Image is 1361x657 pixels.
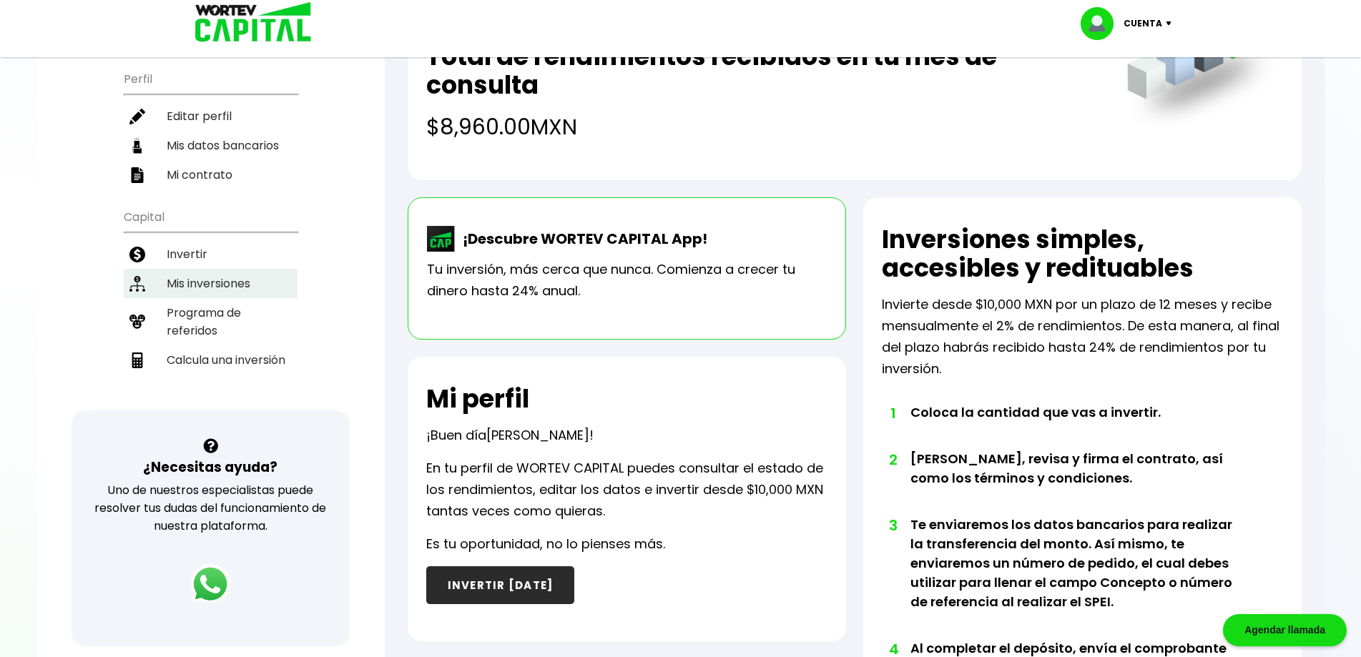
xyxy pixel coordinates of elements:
[426,566,575,604] button: INVERTIR [DATE]
[129,167,145,183] img: contrato-icon.f2db500c.svg
[910,402,1243,449] li: Coloca la cantidad que vas a invertir.
[1124,13,1162,34] p: Cuenta
[129,247,145,262] img: invertir-icon.b3b967d7.svg
[190,564,230,604] img: logos_whatsapp-icon.242b2217.svg
[426,42,1098,99] h2: Total de rendimientos recibidos en tu mes de consulta
[426,111,1098,143] h4: $8,960.00 MXN
[124,102,298,131] a: Editar perfil
[427,226,456,252] img: wortev-capital-app-icon
[1223,614,1347,646] div: Agendar llamada
[456,228,707,250] p: ¡Descubre WORTEV CAPITAL App!
[129,109,145,124] img: editar-icon.952d3147.svg
[910,515,1243,638] li: Te enviaremos los datos bancarios para realizar la transferencia del monto. Así mismo, te enviare...
[486,426,589,444] span: [PERSON_NAME]
[882,225,1283,282] h2: Inversiones simples, accesibles y redituables
[1162,21,1181,26] img: icon-down
[426,425,594,446] p: ¡Buen día !
[1081,7,1124,40] img: profile-image
[124,298,298,345] a: Programa de referidos
[889,515,896,536] span: 3
[124,63,298,189] ul: Perfil
[427,259,827,302] p: Tu inversión, más cerca que nunca. Comienza a crecer tu dinero hasta 24% anual.
[129,138,145,154] img: datos-icon.10cf9172.svg
[882,294,1283,380] p: Invierte desde $10,000 MXN por un plazo de 12 meses y recibe mensualmente el 2% de rendimientos. ...
[426,458,827,522] p: En tu perfil de WORTEV CAPITAL puedes consultar el estado de los rendimientos, editar los datos e...
[426,385,529,413] h2: Mi perfil
[910,449,1243,515] li: [PERSON_NAME], revisa y firma el contrato, así como los términos y condiciones.
[124,345,298,375] a: Calcula una inversión
[124,131,298,160] a: Mis datos bancarios
[889,402,896,424] span: 1
[124,201,298,410] ul: Capital
[143,457,277,478] h3: ¿Necesitas ayuda?
[129,276,145,292] img: inversiones-icon.6695dc30.svg
[426,533,665,555] p: Es tu oportunidad, no lo pienses más.
[90,481,331,535] p: Uno de nuestros especialistas puede resolver tus dudas del funcionamiento de nuestra plataforma.
[124,160,298,189] a: Mi contrato
[124,269,298,298] a: Mis inversiones
[124,239,298,269] a: Invertir
[889,449,896,470] span: 2
[129,314,145,330] img: recomiendanos-icon.9b8e9327.svg
[129,352,145,368] img: calculadora-icon.17d418c4.svg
